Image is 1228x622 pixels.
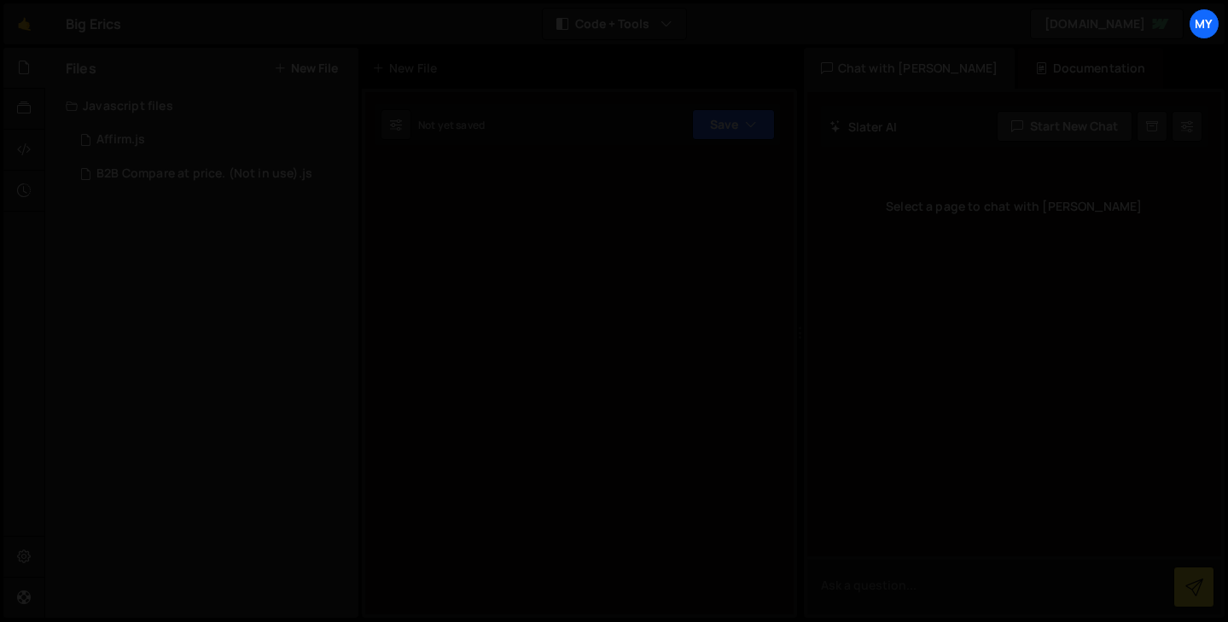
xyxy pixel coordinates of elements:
[66,59,96,78] h2: Files
[692,109,775,140] button: Save
[1018,48,1162,89] div: Documentation
[1030,9,1184,39] a: [DOMAIN_NAME]
[96,166,312,182] div: B2B Compare at price. (Not in use).js
[3,3,45,44] a: 🤙
[66,14,121,34] div: Big Erics
[96,132,145,148] div: Affirm.js
[45,89,358,123] div: Javascript files
[804,48,1016,89] div: Chat with [PERSON_NAME]
[997,111,1132,142] button: Start new chat
[418,118,485,132] div: Not yet saved
[1189,9,1219,39] a: My
[543,9,686,39] button: Code + Tools
[372,60,444,77] div: New File
[829,119,898,135] h2: Slater AI
[274,61,338,75] button: New File
[66,123,358,157] div: 16231/44500.js
[66,157,358,191] div: 16231/43714.js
